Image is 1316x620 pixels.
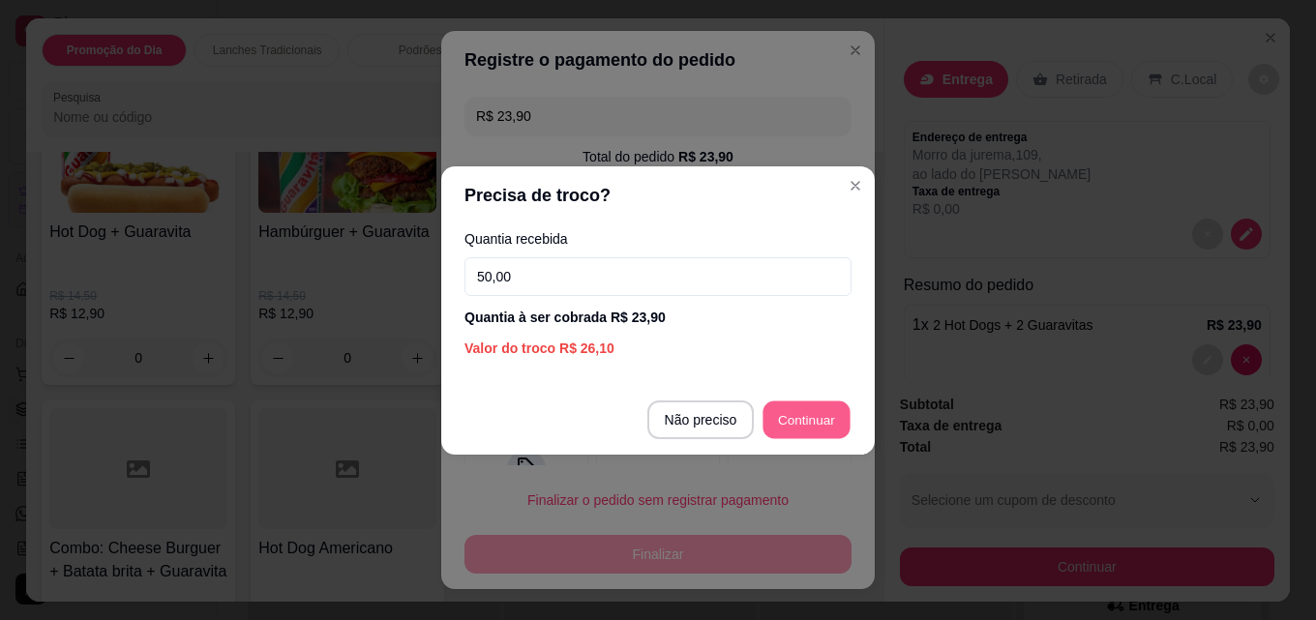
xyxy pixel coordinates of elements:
label: Quantia recebida [464,232,852,246]
button: Não preciso [647,400,755,439]
button: Close [840,170,871,201]
header: Precisa de troco? [441,166,875,224]
div: Quantia à ser cobrada R$ 23,90 [464,308,852,327]
div: Valor do troco R$ 26,10 [464,339,852,358]
button: Continuar [763,400,851,438]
